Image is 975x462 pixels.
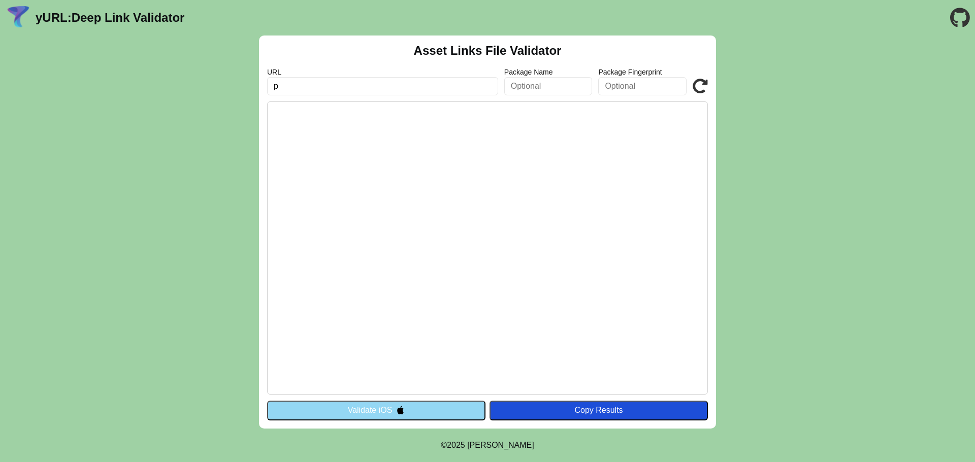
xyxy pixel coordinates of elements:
[598,77,687,95] input: Optional
[267,68,498,76] label: URL
[504,77,593,95] input: Optional
[467,441,534,449] a: Michael Ibragimchayev's Personal Site
[414,44,562,58] h2: Asset Links File Validator
[490,401,708,420] button: Copy Results
[36,11,184,25] a: yURL:Deep Link Validator
[267,401,485,420] button: Validate iOS
[504,68,593,76] label: Package Name
[441,429,534,462] footer: ©
[598,68,687,76] label: Package Fingerprint
[447,441,465,449] span: 2025
[267,77,498,95] input: Required
[396,406,405,414] img: appleIcon.svg
[495,406,703,415] div: Copy Results
[5,5,31,31] img: yURL Logo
